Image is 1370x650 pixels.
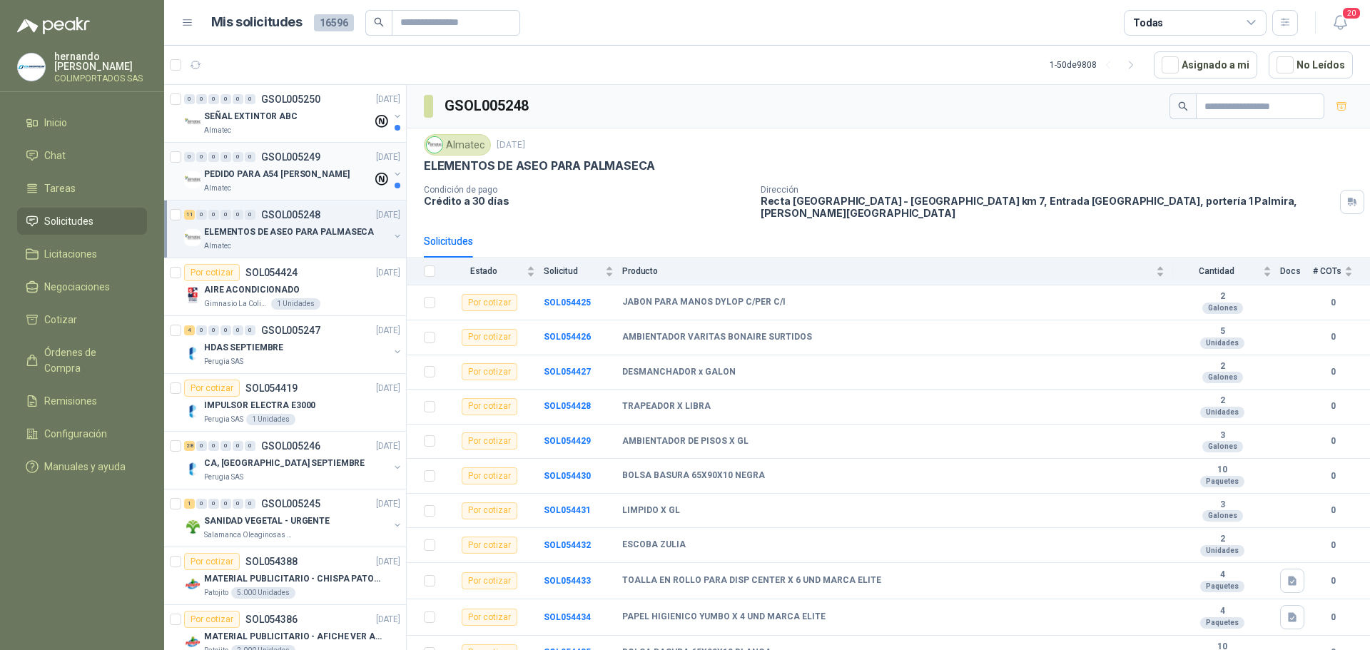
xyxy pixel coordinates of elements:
[622,575,881,586] b: TOALLA EN ROLLO PARA DISP CENTER X 6 UND MARCA ELITE
[184,518,201,535] img: Company Logo
[261,210,320,220] p: GSOL005248
[1313,400,1353,413] b: 0
[1313,330,1353,344] b: 0
[544,367,591,377] a: SOL054427
[184,91,403,136] a: 0 0 0 0 0 0 GSOL005250[DATE] Company LogoSEÑAL EXTINTOR ABCAlmatec
[1173,606,1272,617] b: 4
[246,414,295,425] div: 1 Unidades
[544,612,591,622] a: SOL054434
[1173,258,1280,285] th: Cantidad
[376,497,400,511] p: [DATE]
[220,94,231,104] div: 0
[17,17,90,34] img: Logo peakr
[208,152,219,162] div: 0
[245,557,298,567] p: SOL054388
[184,148,403,194] a: 0 0 0 0 0 0 GSOL005249[DATE] Company LogoPEDIDO PARA A54 [PERSON_NAME]Almatec
[184,210,195,220] div: 11
[17,240,147,268] a: Licitaciones
[17,387,147,415] a: Remisiones
[233,152,243,162] div: 0
[44,312,77,327] span: Cotizar
[44,393,97,409] span: Remisiones
[17,273,147,300] a: Negociaciones
[233,325,243,335] div: 0
[204,225,374,239] p: ELEMENTOS DE ASEO PARA PALMASECA
[196,94,207,104] div: 0
[184,322,403,367] a: 4 0 0 0 0 0 GSOL005247[DATE] Company LogoHDAS SEPTIEMBREPerugia SAS
[44,426,107,442] span: Configuración
[208,499,219,509] div: 0
[444,266,524,276] span: Estado
[1327,10,1353,36] button: 20
[204,240,231,252] p: Almatec
[245,325,255,335] div: 0
[376,324,400,337] p: [DATE]
[204,587,228,599] p: Patojito
[261,94,320,104] p: GSOL005250
[544,471,591,481] a: SOL054430
[17,109,147,136] a: Inicio
[1173,291,1272,303] b: 2
[1133,15,1163,31] div: Todas
[1173,326,1272,337] b: 5
[1200,337,1244,349] div: Unidades
[376,266,400,280] p: [DATE]
[17,175,147,202] a: Tareas
[1313,469,1353,483] b: 0
[184,402,201,420] img: Company Logo
[622,367,736,378] b: DESMANCHADOR x GALON
[1313,504,1353,517] b: 0
[544,576,591,586] a: SOL054433
[204,529,294,541] p: Salamanca Oleaginosas SAS
[17,420,147,447] a: Configuración
[184,229,201,246] img: Company Logo
[1280,258,1313,285] th: Docs
[622,470,765,482] b: BOLSA BASURA 65X90X10 NEGRA
[204,457,365,470] p: CA, [GEOGRAPHIC_DATA] SEPTIEMBRE
[204,168,350,181] p: PEDIDO PARA A54 [PERSON_NAME]
[184,152,195,162] div: 0
[1269,51,1353,78] button: No Leídos
[462,329,517,346] div: Por cotizar
[544,540,591,550] b: SOL054432
[462,432,517,450] div: Por cotizar
[761,195,1334,219] p: Recta [GEOGRAPHIC_DATA] - [GEOGRAPHIC_DATA] km 7, Entrada [GEOGRAPHIC_DATA], portería 1 Palmira ,...
[1173,395,1272,407] b: 2
[208,210,219,220] div: 0
[622,436,749,447] b: AMBIENTADOR DE PISOS X GL
[245,210,255,220] div: 0
[184,441,195,451] div: 28
[374,17,384,27] span: search
[462,398,517,415] div: Por cotizar
[376,555,400,569] p: [DATE]
[622,539,686,551] b: ESCOBA ZULIA
[164,258,406,316] a: Por cotizarSOL054424[DATE] Company LogoAIRE ACONDICIONADOGimnasio La Colina1 Unidades
[424,185,749,195] p: Condición de pago
[184,171,201,188] img: Company Logo
[204,183,231,194] p: Almatec
[1313,365,1353,379] b: 0
[544,298,591,308] a: SOL054425
[164,374,406,432] a: Por cotizarSOL054419[DATE] Company LogoIMPULSOR ELECTRA E3000Perugia SAS1 Unidades
[204,472,243,483] p: Perugia SAS
[1200,581,1244,592] div: Paquetes
[271,298,320,310] div: 1 Unidades
[204,572,382,586] p: MATERIAL PUBLICITARIO - CHISPA PATOJITO VER ADJUNTO
[544,258,622,285] th: Solicitud
[184,576,201,593] img: Company Logo
[44,115,67,131] span: Inicio
[184,380,240,397] div: Por cotizar
[1173,361,1272,372] b: 2
[184,460,201,477] img: Company Logo
[208,441,219,451] div: 0
[544,401,591,411] a: SOL054428
[1202,372,1243,383] div: Galones
[462,294,517,311] div: Por cotizar
[196,499,207,509] div: 0
[1202,303,1243,314] div: Galones
[1050,54,1142,76] div: 1 - 50 de 9808
[220,210,231,220] div: 0
[204,414,243,425] p: Perugia SAS
[1202,441,1243,452] div: Galones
